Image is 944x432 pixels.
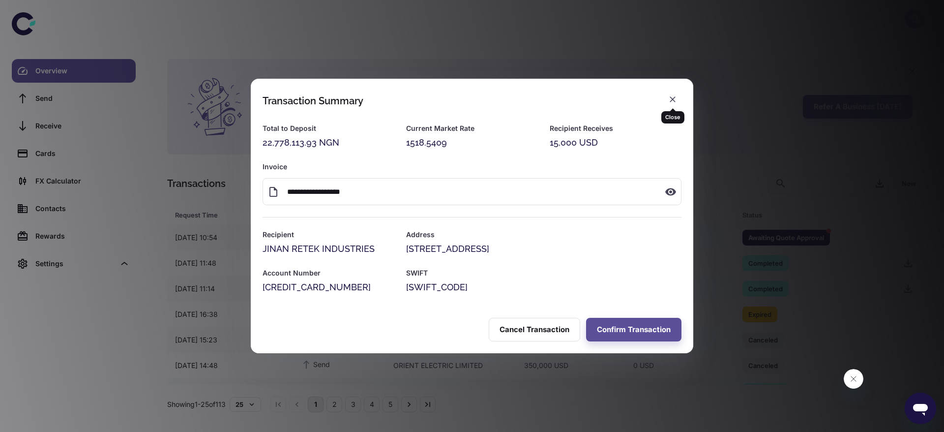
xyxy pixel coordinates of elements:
[550,136,681,150] div: 15,000 USD
[489,318,580,341] button: Cancel Transaction
[844,369,863,389] iframe: Close message
[406,242,681,256] div: [STREET_ADDRESS]
[263,123,394,134] h6: Total to Deposit
[406,123,538,134] h6: Current Market Rate
[406,268,681,278] h6: SWIFT
[263,229,394,240] h6: Recipient
[586,318,681,341] button: Confirm Transaction
[6,7,71,15] span: Hi. Need any help?
[263,280,394,294] div: [CREDIT_CARD_NUMBER]
[406,280,681,294] div: [SWIFT_CODE]
[263,268,394,278] h6: Account Number
[263,242,394,256] div: JINAN RETEK INDUSTRIES
[406,229,681,240] h6: Address
[406,136,538,150] div: 1518.5409
[905,393,936,424] iframe: Button to launch messaging window
[263,95,363,107] div: Transaction Summary
[263,136,394,150] div: 22,778,113.93 NGN
[550,123,681,134] h6: Recipient Receives
[661,111,684,123] div: Close
[263,161,681,172] h6: Invoice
